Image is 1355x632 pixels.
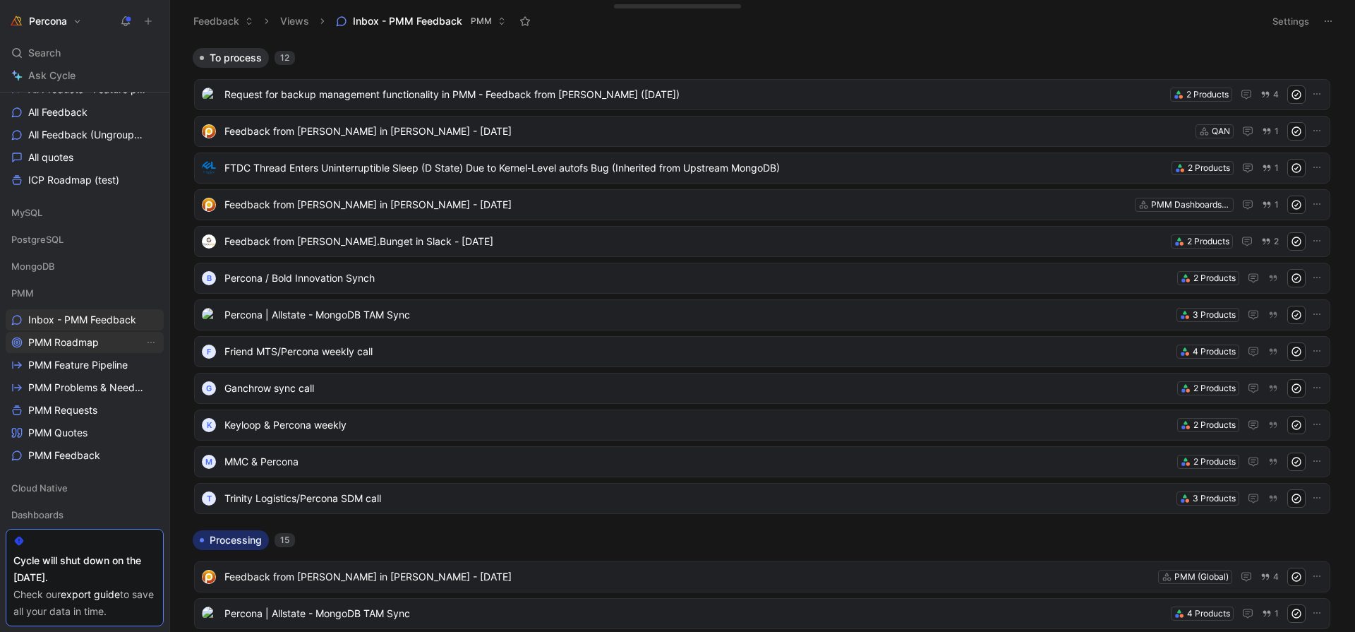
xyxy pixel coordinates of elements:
a: FFriend MTS/Percona weekly call4 Products [194,336,1330,367]
div: 15 [275,533,295,547]
div: MySQL [6,202,164,227]
button: Views [274,11,315,32]
a: KKeyloop & Percona weekly2 Products [194,410,1330,441]
span: 2 [1274,237,1279,246]
div: MySQL [6,202,164,223]
span: All Feedback (Ungrouped) [28,128,145,142]
h1: Percona [29,15,67,28]
span: 1 [1275,201,1279,209]
span: Cloud Native [11,481,68,495]
div: To process12 [187,48,1337,519]
div: Check our to save all your data in time. [13,586,156,620]
span: Feedback from [PERSON_NAME] in [PERSON_NAME] - [DATE] [224,196,1129,213]
div: PMM [6,282,164,304]
button: Inbox - PMM FeedbackPMM [330,11,512,32]
span: Dashboards [11,508,64,522]
div: QAN [1212,124,1230,138]
img: logo [202,161,216,175]
button: 2 [1258,234,1282,249]
a: GGanchrow sync call2 Products [194,373,1330,404]
button: To process [193,48,269,68]
a: PMM Problems & Needs (WIP) [6,377,164,398]
img: logo [202,198,216,212]
div: Cloud Native [6,477,164,499]
div: Dashboards [6,504,164,525]
a: export guide [61,588,120,600]
button: 4 [1258,569,1282,585]
span: PMM Problems & Needs (WIP) [28,381,146,395]
div: 3 Products [1193,308,1236,322]
div: PMM Dashboards & Alerting [1151,198,1230,212]
img: logo [202,88,216,102]
button: Settings [1266,11,1315,31]
a: logoFeedback from [PERSON_NAME] in [PERSON_NAME] - [DATE]QAN1 [194,116,1330,147]
span: 4 [1273,573,1279,581]
div: 2 Products [1193,271,1236,285]
button: 1 [1259,606,1282,621]
span: 1 [1275,127,1279,136]
button: 1 [1259,160,1282,176]
span: PMM Quotes [28,426,88,440]
div: PMMInbox - PMM FeedbackPMM RoadmapView actionsPMM Feature PipelinePMM Problems & Needs (WIP)PMM R... [6,282,164,466]
span: Feedback from [PERSON_NAME].​Bunget in Slack - [DATE] [224,233,1165,250]
img: logo [202,234,216,249]
span: Search [28,44,61,61]
div: 3 Products [1193,491,1236,506]
span: Inbox - PMM Feedback [353,14,462,28]
div: 12 [275,51,295,65]
button: 1 [1259,124,1282,139]
a: Inbox - PMM Feedback [6,309,164,330]
div: B [202,271,216,285]
div: Cloud Native [6,477,164,503]
button: 4 [1258,87,1282,102]
div: 2 Products [1188,161,1230,175]
div: 2 Products [1193,381,1236,395]
a: logoFeedback from [PERSON_NAME].​Bunget in Slack - [DATE]2 Products2 [194,226,1330,257]
a: logoFeedback from [PERSON_NAME] in [PERSON_NAME] - [DATE]PMM Dashboards & Alerting1 [194,189,1330,220]
div: 4 Products [1193,345,1236,359]
span: Inbox - PMM Feedback [28,313,136,327]
button: Processing [193,530,269,550]
a: ICP Roadmap (test) [6,169,164,191]
span: Ganchrow sync call [224,380,1172,397]
a: All quotes [6,147,164,168]
div: F [202,345,216,359]
div: PostgreSQL [6,229,164,250]
img: logo [202,124,216,138]
img: logo [202,570,216,584]
span: Feedback from [PERSON_NAME] in [PERSON_NAME] - [DATE] [224,568,1152,585]
span: PMM Feature Pipeline [28,358,128,372]
a: BPercona / Bold Innovation Synch2 Products [194,263,1330,294]
a: logoPercona | Allstate - MongoDB TAM Sync4 Products1 [194,598,1330,629]
div: 2 Products [1193,418,1236,432]
span: MMC & Percona [224,453,1172,470]
img: logo [202,607,216,621]
div: Search [6,42,164,64]
img: Percona [9,14,23,28]
button: View actions [144,335,158,350]
span: Keyloop & Percona weekly [224,417,1172,434]
div: M [202,455,216,469]
a: Ask Cycle [6,65,164,86]
button: PerconaPercona [6,11,85,31]
span: Friend MTS/Percona weekly call [224,343,1171,360]
a: All Feedback (Ungrouped) [6,124,164,145]
span: PMM Requests [28,403,97,417]
span: Request for backup management functionality in PMM - Feedback from [PERSON_NAME] ([DATE]) [224,86,1164,103]
span: Trinity Logistics/Percona SDM call [224,490,1171,507]
div: 2 Products [1186,88,1229,102]
a: logoPercona | Allstate - MongoDB TAM Sync3 Products [194,299,1330,330]
span: PMM [11,286,34,300]
a: logoFTDC Thread Enters Uninterruptible Sleep (D State) Due to Kernel-Level autofs Bug (Inherited ... [194,153,1330,184]
span: PostgreSQL [11,232,64,246]
div: Cycle will shut down on the [DATE]. [13,552,156,586]
div: 2 Products [1187,234,1229,249]
span: To process [210,51,262,65]
span: Processing [210,533,262,547]
div: G [202,381,216,395]
a: TTrinity Logistics/Percona SDM call3 Products [194,483,1330,514]
div: MongoDB [6,256,164,281]
span: All Feedback [28,105,88,119]
span: Percona | Allstate - MongoDB TAM Sync [224,306,1171,323]
span: FTDC Thread Enters Uninterruptible Sleep (D State) Due to Kernel-Level autofs Bug (Inherited from... [224,160,1166,177]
